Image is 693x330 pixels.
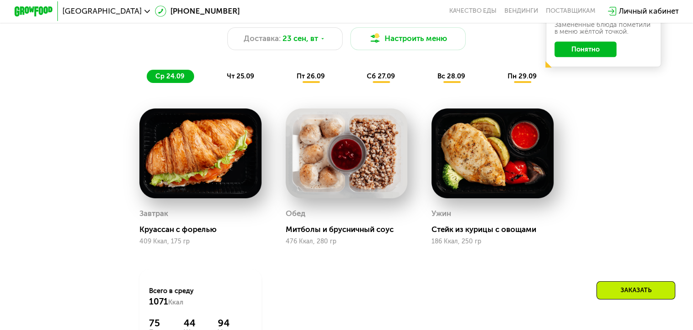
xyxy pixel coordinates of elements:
[139,225,269,234] div: Круассан с форелью
[431,225,561,234] div: Стейк из курицы с овощами
[546,7,595,15] div: поставщикам
[62,7,142,15] span: [GEOGRAPHIC_DATA]
[149,317,170,329] div: 75
[554,41,616,57] button: Понятно
[155,5,240,17] a: [PHONE_NUMBER]
[149,296,168,307] span: 1071
[449,7,497,15] a: Качество еды
[244,33,281,44] span: Доставка:
[619,5,678,17] div: Личный кабинет
[508,72,537,80] span: пн 29.09
[431,206,451,221] div: Ужин
[286,238,408,245] div: 476 Ккал, 280 гр
[218,317,252,329] div: 94
[504,7,538,15] a: Вендинги
[227,72,254,80] span: чт 25.09
[139,238,262,245] div: 409 Ккал, 175 гр
[168,298,183,306] span: Ккал
[139,206,168,221] div: Завтрак
[350,27,466,51] button: Настроить меню
[184,317,205,329] div: 44
[149,286,252,307] div: Всего в среду
[282,33,318,44] span: 23 сен, вт
[286,206,305,221] div: Обед
[596,281,675,299] div: Заказать
[297,72,325,80] span: пт 26.09
[431,238,554,245] div: 186 Ккал, 250 гр
[554,21,653,35] div: Заменённые блюда пометили в меню жёлтой точкой.
[286,225,415,234] div: Митболы и брусничный соус
[437,72,465,80] span: вс 28.09
[367,72,395,80] span: сб 27.09
[155,72,185,80] span: ср 24.09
